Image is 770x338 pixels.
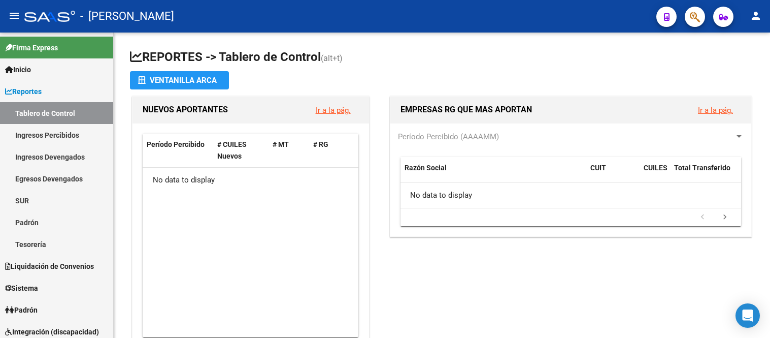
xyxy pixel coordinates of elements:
[670,157,741,191] datatable-header-cell: Total Transferido
[316,106,351,115] a: Ir a la pág.
[586,157,640,191] datatable-header-cell: CUIT
[5,326,99,337] span: Integración (discapacidad)
[269,134,309,167] datatable-header-cell: # MT
[143,105,228,114] span: NUEVOS APORTANTES
[5,304,38,316] span: Padrón
[400,157,586,191] datatable-header-cell: Razón Social
[690,101,741,119] button: Ir a la pág.
[750,10,762,22] mat-icon: person
[590,164,606,172] span: CUIT
[8,10,20,22] mat-icon: menu
[398,132,499,141] span: Período Percibido (AAAAMM)
[217,140,247,160] span: # CUILES Nuevos
[5,42,58,53] span: Firma Express
[405,164,447,172] span: Razón Social
[400,182,741,208] div: No data to display
[138,71,221,89] div: Ventanilla ARCA
[5,86,42,97] span: Reportes
[130,49,754,67] h1: REPORTES -> Tablero de Control
[400,105,532,114] span: EMPRESAS RG QUE MAS APORTAN
[640,157,670,191] datatable-header-cell: CUILES
[674,164,730,172] span: Total Transferido
[5,283,38,294] span: Sistema
[308,101,359,119] button: Ir a la pág.
[143,134,213,167] datatable-header-cell: Período Percibido
[80,5,174,27] span: - [PERSON_NAME]
[313,140,328,148] span: # RG
[147,140,205,148] span: Período Percibido
[715,212,734,223] a: go to next page
[644,164,667,172] span: CUILES
[213,134,269,167] datatable-header-cell: # CUILES Nuevos
[273,140,289,148] span: # MT
[321,53,343,63] span: (alt+t)
[5,64,31,75] span: Inicio
[5,261,94,272] span: Liquidación de Convenios
[309,134,350,167] datatable-header-cell: # RG
[693,212,712,223] a: go to previous page
[143,168,358,193] div: No data to display
[735,303,760,328] div: Open Intercom Messenger
[698,106,733,115] a: Ir a la pág.
[130,71,229,89] button: Ventanilla ARCA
